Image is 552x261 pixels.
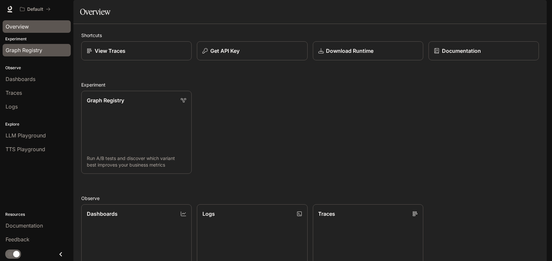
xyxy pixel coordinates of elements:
[442,47,481,55] p: Documentation
[87,210,118,218] p: Dashboards
[428,41,539,60] a: Documentation
[197,41,307,60] button: Get API Key
[81,91,192,174] a: Graph RegistryRun A/B tests and discover which variant best improves your business metrics
[210,47,239,55] p: Get API Key
[326,47,374,55] p: Download Runtime
[81,41,192,60] a: View Traces
[318,210,335,218] p: Traces
[313,41,423,60] a: Download Runtime
[81,195,539,202] h2: Observe
[202,210,215,218] p: Logs
[87,155,186,168] p: Run A/B tests and discover which variant best improves your business metrics
[80,5,110,18] h1: Overview
[95,47,125,55] p: View Traces
[81,32,539,39] h2: Shortcuts
[81,81,539,88] h2: Experiment
[87,96,124,104] p: Graph Registry
[27,7,43,12] p: Default
[17,3,53,16] button: All workspaces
